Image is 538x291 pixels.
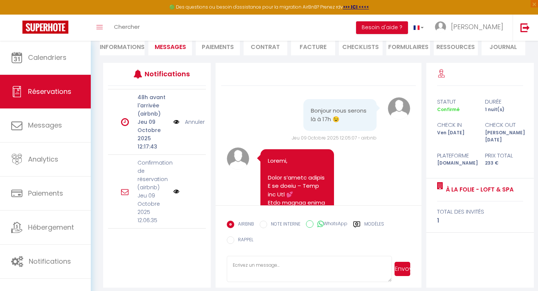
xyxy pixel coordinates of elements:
div: 1 nuit(s) [480,106,528,113]
div: check in [432,120,480,129]
span: Messages [28,120,62,130]
label: RAPPEL [234,236,253,245]
h3: Notifications [145,65,185,82]
div: Ven [DATE] [432,129,480,144]
img: avatar.png [388,97,410,120]
button: Envoyer [395,262,410,276]
p: Jeu 09 Octobre 2025 12:06:35 [137,192,168,224]
li: Journal [482,37,525,55]
p: 48h avant l'arrivée (airbnb) [137,93,168,118]
label: AIRBNB [234,221,254,229]
a: À la folie - Loft & Spa [443,185,514,194]
span: Notifications [29,257,71,266]
div: check out [480,120,528,129]
li: Paiements [196,37,239,55]
img: NO IMAGE [173,118,179,126]
span: Paiements [28,189,63,198]
li: FORMULAIRES [386,37,430,55]
li: Contrat [244,37,287,55]
li: CHECKLISTS [339,37,383,55]
span: Chercher [114,23,140,31]
a: >>> ICI <<<< [343,4,369,10]
label: NOTE INTERNE [267,221,300,229]
a: Chercher [108,15,145,41]
img: Super Booking [22,21,68,34]
div: 1 [437,216,523,225]
span: Jeu 09 Octobre 2025 12:05:07 - airbnb [292,135,377,141]
div: durée [480,97,528,106]
a: ... [PERSON_NAME] [429,15,513,41]
span: Analytics [28,154,58,164]
button: Besoin d'aide ? [356,21,408,34]
li: Facture [291,37,335,55]
span: [PERSON_NAME] [451,22,503,31]
img: logout [520,23,530,32]
pre: Bonjour nous serons là à 17h 😉 [311,107,369,123]
span: Messages [155,43,186,51]
div: total des invités [437,207,523,216]
div: Plateforme [432,151,480,160]
label: WhatsApp [313,220,347,229]
span: Hébergement [28,223,74,232]
img: ... [435,21,446,33]
div: [PERSON_NAME] [DATE] [480,129,528,144]
span: Confirmé [437,106,460,113]
img: NO IMAGE [173,189,179,194]
div: Prix total [480,151,528,160]
span: Calendriers [28,53,67,62]
label: Modèles [364,221,384,230]
p: Jeu 09 Octobre 2025 12:17:43 [137,118,168,151]
li: Ressources [434,37,477,55]
div: 233 € [480,160,528,167]
p: Confirmation de réservation (airbnb) [137,159,168,192]
div: statut [432,97,480,106]
img: avatar.png [227,147,249,170]
a: Annuler [185,118,205,126]
span: Réservations [28,87,71,96]
li: Informations [100,37,145,55]
div: [DOMAIN_NAME] [432,160,480,167]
